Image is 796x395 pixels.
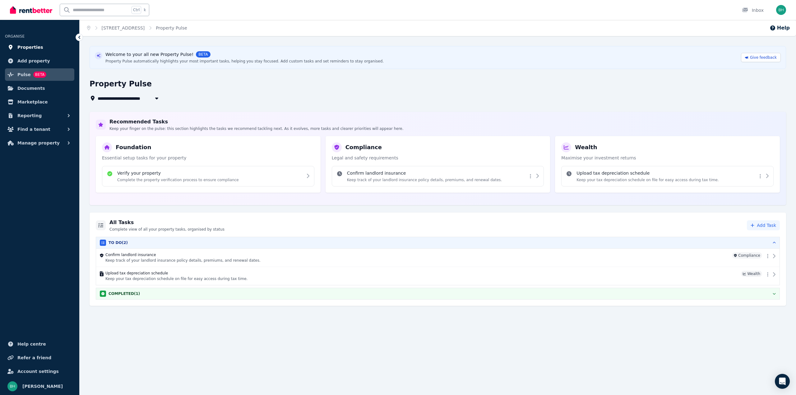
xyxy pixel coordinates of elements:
[765,252,771,260] button: More options
[5,109,74,122] button: Reporting
[5,338,74,350] a: Help centre
[105,276,738,281] p: Keep your tax depreciation schedule on file for easy access during tax time.
[96,237,780,248] button: TO DO(2)
[17,57,50,65] span: Add property
[741,271,762,277] span: Wealth
[17,112,42,119] span: Reporting
[5,351,74,364] a: Refer a friend
[144,7,146,12] span: k
[347,170,502,176] h4: Confirm landlord insurance
[561,166,774,186] div: Upload tax depreciation scheduleKeep your tax depreciation schedule on file for easy access durin...
[5,68,74,81] a: PulseBETA
[347,177,502,182] p: Keep track of your landlord insurance policy details, premiums, and renewal dates.
[80,20,195,36] nav: Breadcrumb
[345,143,382,152] h3: Compliance
[117,177,239,182] p: Complete the property verification process to ensure compliance
[742,7,764,13] div: Inbox
[17,340,46,348] span: Help centre
[732,252,762,259] span: Compliance
[105,51,193,57] span: Welcome to your all new Property Pulse!
[5,365,74,378] a: Account settings
[5,34,25,39] span: ORGANISE
[17,368,59,375] span: Account settings
[765,271,771,278] button: More options
[10,5,52,15] img: RentBetter
[775,374,790,389] div: Open Intercom Messenger
[102,155,314,161] p: Essential setup tasks for your property
[7,381,17,391] img: Ben Huckle
[105,258,729,263] p: Keep track of your landlord insurance policy details, premiums, and renewal dates.
[576,177,719,182] p: Keep your tax depreciation schedule on file for easy access during tax time.
[575,143,597,152] h3: Wealth
[102,166,314,186] div: Verify your propertyComplete the property verification process to ensure compliance
[747,220,780,230] button: Add Task
[17,126,50,133] span: Find a tenant
[741,53,781,62] a: Give feedback
[5,137,74,149] button: Manage property
[109,291,140,296] h3: COMPLETED ( 1 )
[116,143,151,152] h3: Foundation
[770,24,790,32] button: Help
[17,85,45,92] span: Documents
[5,123,74,135] button: Find a tenant
[757,222,776,228] span: Add Task
[17,44,43,51] span: Properties
[17,354,51,361] span: Refer a friend
[332,166,544,186] div: Confirm landlord insuranceKeep track of your landlord insurance policy details, premiums, and ren...
[109,227,224,232] p: Complete view of all your property tasks, organised by status
[105,252,729,257] h4: Confirm landlord insurance
[156,25,187,30] a: Property Pulse
[776,5,786,15] img: Ben Huckle
[5,55,74,67] a: Add property
[105,271,738,276] h4: Upload tax depreciation schedule
[757,172,763,180] button: More options
[109,118,404,126] h2: Recommended Tasks
[527,172,534,180] button: More options
[5,96,74,108] a: Marketplace
[90,79,152,89] h1: Property Pulse
[332,155,544,161] p: Legal and safety requirements
[17,71,31,78] span: Pulse
[5,82,74,94] a: Documents
[109,126,404,131] p: Keep your finger on the pulse: this section highlights the tasks we recommend tackling next. As i...
[196,51,210,57] span: BETA
[17,139,60,147] span: Manage property
[17,98,48,106] span: Marketplace
[5,41,74,53] a: Properties
[22,383,63,390] span: [PERSON_NAME]
[33,71,46,78] span: BETA
[105,59,384,64] div: Property Pulse automatically highlights your most important tasks, helping you stay focused. Add ...
[102,25,145,30] a: [STREET_ADDRESS]
[109,240,128,245] h3: TO DO ( 2 )
[132,6,141,14] span: Ctrl
[96,288,780,299] button: COMPLETED(1)
[117,170,239,176] h4: Verify your property
[109,219,224,226] h2: All Tasks
[561,155,774,161] p: Maximise your investment returns
[750,55,777,60] span: Give feedback
[576,170,719,176] h4: Upload tax depreciation schedule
